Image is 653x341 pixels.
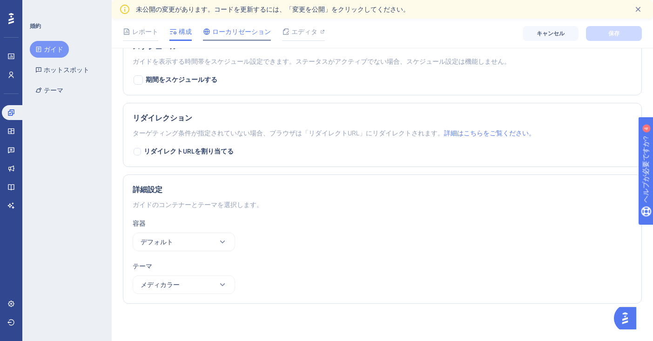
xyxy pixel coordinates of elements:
font: 保存 [608,30,619,37]
font: 詳細設定 [133,185,162,194]
font: 構成 [179,28,192,35]
font: レポート [132,28,158,35]
font: メディカラー [141,281,180,288]
font: テーマ [44,87,63,94]
font: 婚約 [30,23,41,29]
font: キャンセル [537,30,565,37]
button: キャンセル [523,26,579,41]
button: ガイド [30,41,69,58]
button: テーマ [30,82,69,99]
font: 容器 [133,220,146,227]
font: ホットスポット [44,66,89,74]
font: 未公開の変更があります。コードを更新するには、「変更を公開」をクリックしてください。 [136,6,410,13]
font: ガイドを表示する時間帯をスケジュール設定できます。ステータスがアクティブでない場合、スケジュール設定は機能しません。 [133,58,511,65]
font: ガイドのコンテナーとテーマを選択します。 [133,201,263,208]
font: リダイレクトURLを割り当てる [144,147,234,155]
button: デフォルト [133,233,235,251]
font: デフォルト [141,238,173,246]
button: メディカラー [133,275,235,294]
font: ガイド [44,46,63,53]
font: ヘルプが必要ですか? [22,4,88,11]
font: テーマ [133,262,152,270]
button: ホットスポット [30,61,95,78]
div: 4 [94,5,97,12]
iframe: UserGuiding AIアシスタントランチャー [614,304,642,332]
a: 詳細はこちらをご覧ください。 [444,129,535,137]
font: ローカリゼーション [212,28,271,35]
font: 期間をスケジュールする [146,76,217,84]
font: エディタ [291,28,317,35]
font: リダイレクション [133,114,192,122]
font: ターゲティング条件が指定されていない場合、ブラウザは「リダイレクトURL」にリダイレクトされます。 [133,129,444,137]
button: 保存 [586,26,642,41]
